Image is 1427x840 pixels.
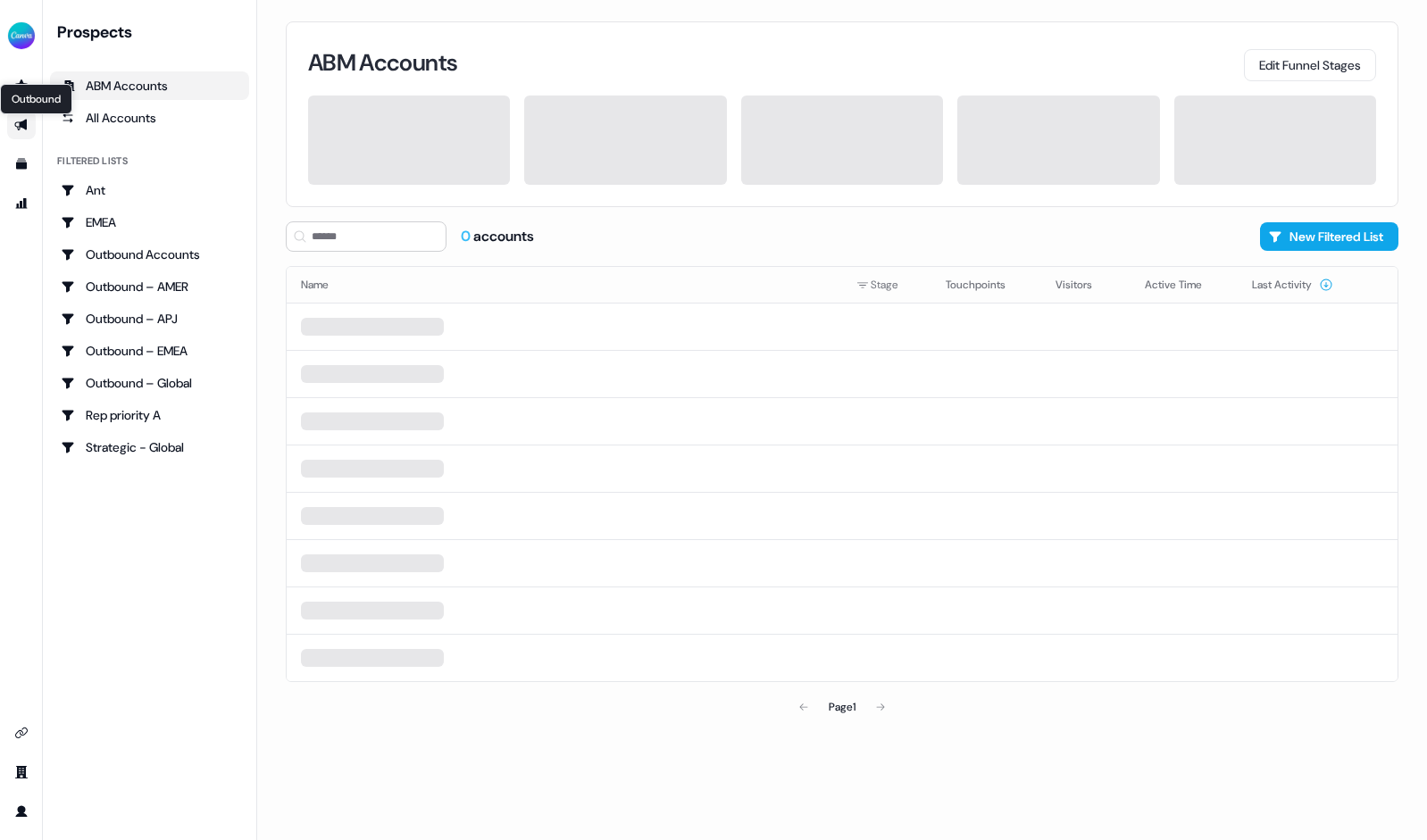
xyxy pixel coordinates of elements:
button: Visitors [1056,269,1114,301]
a: Go to outbound experience [7,111,36,139]
a: Go to Outbound – AMER [50,272,249,301]
a: Go to team [7,758,36,786]
button: New Filtered List [1260,222,1398,251]
th: Name [287,267,842,303]
a: Go to Ant [50,176,249,204]
button: Touchpoints [946,269,1027,301]
a: Go to Outbound – EMEA [50,337,249,365]
a: Go to Outbound Accounts [50,240,249,269]
div: All Accounts [61,109,238,127]
div: Page 1 [829,698,855,716]
a: ABM Accounts [50,71,249,100]
a: Go to integrations [7,719,36,747]
div: Prospects [57,21,249,43]
a: Go to templates [7,150,36,179]
button: Last Activity [1252,269,1333,301]
div: accounts [461,227,534,246]
div: ABM Accounts [61,77,238,95]
div: Stage [856,276,917,294]
div: Strategic - Global [61,438,238,456]
span: 0 [461,227,473,245]
div: Outbound – AMER [61,278,238,295]
div: Outbound Accounts [61,245,238,263]
div: Outbound – Global [61,374,238,392]
a: Go to prospects [7,71,36,100]
button: Active Time [1145,269,1223,301]
a: Go to profile [7,797,36,826]
div: Rep priority A [61,406,238,424]
a: Go to Strategic - Global [50,433,249,462]
a: Go to EMEA [50,208,249,237]
a: Go to Outbound – APJ [50,304,249,333]
div: Outbound – APJ [61,310,238,328]
a: Go to attribution [7,189,36,218]
a: Go to Rep priority A [50,401,249,429]
button: Edit Funnel Stages [1244,49,1376,81]
a: Go to Outbound – Global [50,369,249,397]
div: Outbound – EMEA [61,342,238,360]
div: Ant [61,181,238,199]
h3: ABM Accounts [308,51,457,74]
div: Filtered lists [57,154,128,169]
div: EMEA [61,213,238,231]
a: All accounts [50,104,249,132]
